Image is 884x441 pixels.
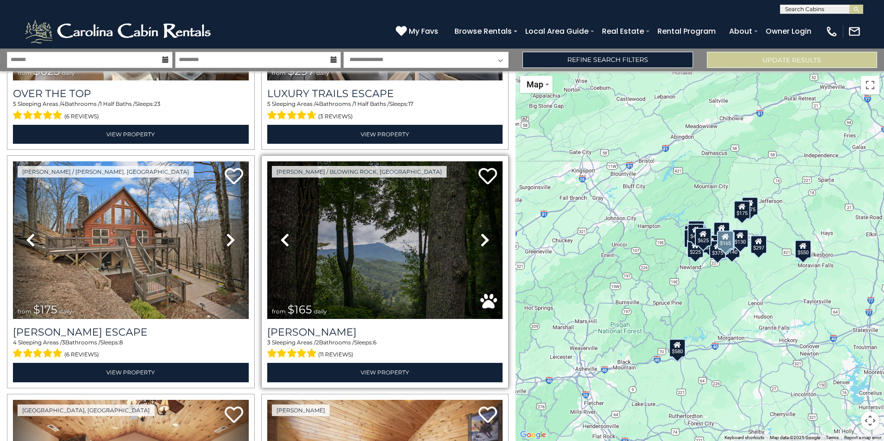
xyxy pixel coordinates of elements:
[522,52,693,68] a: Refine Search Filters
[13,125,249,144] a: View Property
[62,69,75,76] span: daily
[354,100,389,107] span: 1 Half Baths /
[718,232,734,250] div: $480
[13,326,249,338] a: [PERSON_NAME] Escape
[408,100,413,107] span: 17
[825,25,838,38] img: phone-regular-white.png
[272,69,286,76] span: from
[724,239,740,258] div: $140
[318,110,353,122] span: (3 reviews)
[724,23,757,39] a: About
[267,326,503,338] h3: Azalea Hill
[316,339,319,346] span: 2
[732,229,749,248] div: $130
[396,25,441,37] a: My Favs
[450,23,516,39] a: Browse Rentals
[267,339,270,346] span: 3
[750,235,767,254] div: $297
[733,201,750,219] div: $175
[761,23,816,39] a: Owner Login
[318,349,353,361] span: (11 reviews)
[13,363,249,382] a: View Property
[18,166,194,178] a: [PERSON_NAME] / [PERSON_NAME], [GEOGRAPHIC_DATA]
[518,429,548,441] a: Open this area in Google Maps (opens a new window)
[479,167,497,187] a: Add to favorites
[13,338,249,361] div: Sleeping Areas / Bathrooms / Sleeps:
[13,339,17,346] span: 4
[288,303,312,316] span: $165
[267,363,503,382] a: View Property
[669,339,686,357] div: $580
[267,326,503,338] a: [PERSON_NAME]
[795,240,811,258] div: $550
[100,100,135,107] span: 1 Half Baths /
[409,25,438,37] span: My Favs
[597,23,649,39] a: Real Estate
[64,349,99,361] span: (6 reviews)
[267,87,503,100] a: Luxury Trails Escape
[13,100,16,107] span: 5
[33,303,57,316] span: $175
[713,222,730,240] div: $349
[119,339,123,346] span: 8
[272,308,286,315] span: from
[826,435,839,440] a: Terms (opens in new tab)
[527,80,543,89] span: Map
[479,405,497,425] a: Add to favorites
[717,231,734,249] div: $165
[707,52,877,68] button: Update Results
[861,76,879,94] button: Toggle fullscreen view
[272,404,330,416] a: [PERSON_NAME]
[18,69,31,76] span: from
[267,100,503,122] div: Sleeping Areas / Bathrooms / Sleeps:
[13,100,249,122] div: Sleeping Areas / Bathrooms / Sleeps:
[709,240,725,259] div: $375
[770,435,820,440] span: Map data ©2025 Google
[653,23,720,39] a: Rental Program
[272,166,447,178] a: [PERSON_NAME] / Blowing Rock, [GEOGRAPHIC_DATA]
[316,69,329,76] span: daily
[684,229,700,248] div: $230
[844,435,881,440] a: Report a map error
[267,338,503,361] div: Sleeping Areas / Bathrooms / Sleeps:
[741,197,758,215] div: $175
[59,308,72,315] span: daily
[687,239,704,258] div: $225
[13,161,249,319] img: thumbnail_168122159.jpeg
[13,326,249,338] h3: Todd Escape
[520,76,552,93] button: Change map style
[64,110,99,122] span: (6 reviews)
[521,23,593,39] a: Local Area Guide
[314,308,327,315] span: daily
[267,161,503,319] img: thumbnail_163277859.jpeg
[18,308,31,315] span: from
[225,405,243,425] a: Add to favorites
[688,224,704,242] div: $425
[848,25,861,38] img: mail-regular-white.png
[13,87,249,100] a: Over The Top
[62,339,65,346] span: 3
[267,125,503,144] a: View Property
[695,228,712,246] div: $625
[518,429,548,441] img: Google
[23,18,215,45] img: White-1-2.png
[688,220,705,239] div: $125
[18,404,154,416] a: [GEOGRAPHIC_DATA], [GEOGRAPHIC_DATA]
[373,339,376,346] span: 6
[61,100,65,107] span: 4
[267,100,270,107] span: 5
[724,435,764,441] button: Keyboard shortcuts
[315,100,319,107] span: 4
[861,411,879,430] button: Map camera controls
[154,100,160,107] span: 23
